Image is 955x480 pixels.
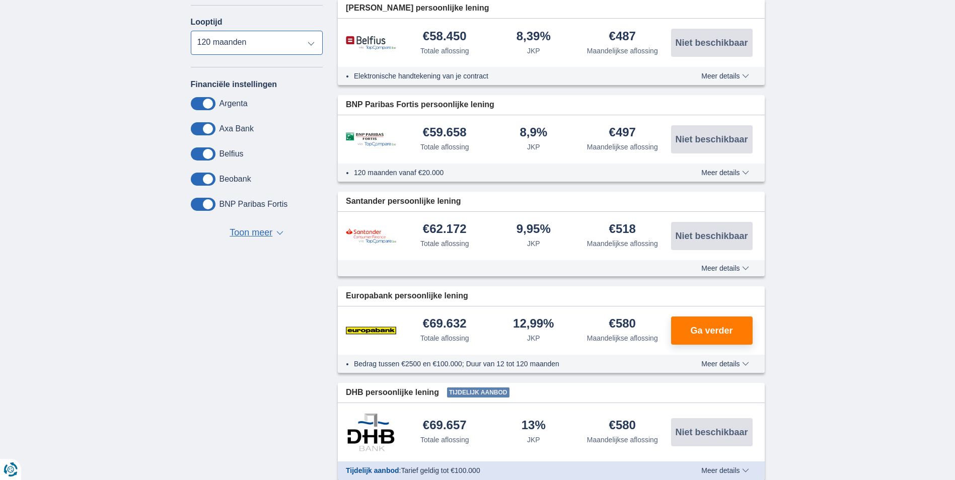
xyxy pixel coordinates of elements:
button: Meer details [694,169,756,177]
span: Toon meer [230,226,272,239]
span: DHB persoonlijke lening [346,387,439,398]
label: Belfius [219,149,244,158]
label: Beobank [219,175,251,184]
span: Meer details [701,72,749,79]
div: €58.450 [423,30,467,44]
span: Meer details [701,169,749,176]
div: Totale aflossing [420,142,469,152]
div: €487 [609,30,636,44]
img: product.pl.alt BNP Paribas Fortis [346,132,396,147]
label: Axa Bank [219,124,254,133]
button: Ga verder [671,316,753,345]
span: Niet beschikbaar [675,428,748,437]
li: Bedrag tussen €2500 en €100.000; Duur van 12 tot 120 maanden [354,359,665,369]
div: 8,39% [517,30,551,44]
button: Toon meer ▼ [227,226,286,240]
div: 12,99% [513,317,554,331]
button: Niet beschikbaar [671,222,753,250]
div: €69.632 [423,317,467,331]
span: Ga verder [690,326,732,335]
img: product.pl.alt Santander [346,228,396,244]
div: €580 [609,419,636,433]
img: product.pl.alt DHB Bank [346,413,396,451]
div: Totale aflossing [420,435,469,445]
label: Looptijd [191,18,223,27]
div: Maandelijkse aflossing [587,238,658,249]
div: €580 [609,317,636,331]
button: Niet beschikbaar [671,125,753,153]
label: Argenta [219,99,248,108]
div: JKP [527,435,540,445]
span: Meer details [701,467,749,474]
div: Totale aflossing [420,238,469,249]
button: Meer details [694,72,756,80]
span: BNP Paribas Fortis persoonlijke lening [346,99,494,111]
img: product.pl.alt Belfius [346,36,396,50]
button: Meer details [694,264,756,272]
span: Santander persoonlijke lening [346,196,461,207]
span: Meer details [701,265,749,272]
li: 120 maanden vanaf €20.000 [354,168,665,178]
div: 8,9% [520,126,547,140]
div: €59.658 [423,126,467,140]
span: Tijdelijk aanbod [447,387,509,397]
div: Totale aflossing [420,333,469,343]
div: JKP [527,333,540,343]
div: Maandelijkse aflossing [587,333,658,343]
span: Niet beschikbaar [675,135,748,144]
div: 13% [522,419,546,433]
div: JKP [527,46,540,56]
span: Niet beschikbaar [675,231,748,241]
button: Niet beschikbaar [671,29,753,57]
div: : [338,465,673,475]
span: Tijdelijk aanbod [346,466,399,474]
div: JKP [527,238,540,249]
li: Elektronische handtekening van je contract [354,71,665,81]
span: Niet beschikbaar [675,38,748,47]
div: JKP [527,142,540,152]
button: Meer details [694,360,756,368]
div: €62.172 [423,223,467,236]
span: Meer details [701,360,749,367]
div: Maandelijkse aflossing [587,46,658,56]
div: Maandelijkse aflossing [587,142,658,152]
div: €69.657 [423,419,467,433]
span: Europabank persoonlijke lening [346,290,468,302]
button: Meer details [694,466,756,474]
div: 9,95% [517,223,551,236]
img: product.pl.alt Europabank [346,318,396,343]
span: [PERSON_NAME] persoonlijke lening [346,3,489,14]
div: €518 [609,223,636,236]
label: BNP Paribas Fortis [219,200,288,209]
span: ▼ [276,231,283,235]
div: Totale aflossing [420,46,469,56]
label: Financiële instellingen [191,80,277,89]
div: Maandelijkse aflossing [587,435,658,445]
div: €497 [609,126,636,140]
button: Niet beschikbaar [671,418,753,446]
span: Tarief geldig tot €100.000 [401,466,480,474]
